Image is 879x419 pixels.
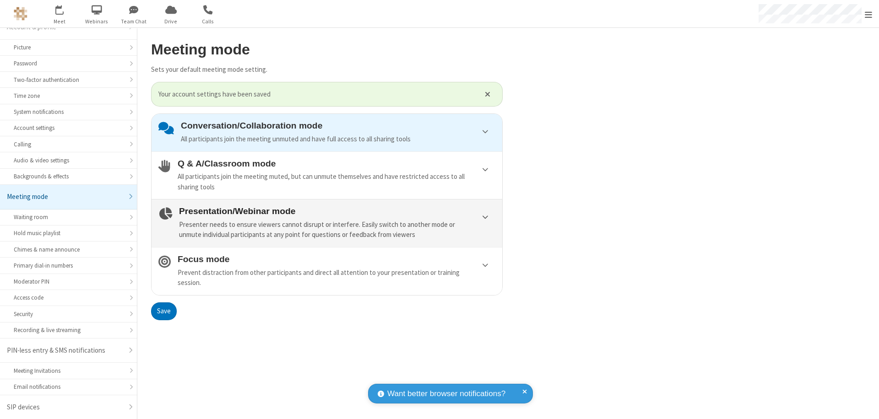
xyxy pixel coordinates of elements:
div: All participants join the meeting muted, but can unmute themselves and have restricted access to ... [178,172,495,192]
div: Audio & video settings [14,156,123,165]
div: Meeting mode [7,192,123,202]
div: Primary dial-in numbers [14,261,123,270]
div: Meeting Invitations [14,366,123,375]
span: Webinars [80,17,114,26]
span: Want better browser notifications? [387,388,505,400]
div: SIP devices [7,402,123,413]
img: QA Selenium DO NOT DELETE OR CHANGE [14,7,27,21]
div: Time zone [14,91,123,100]
button: Save [151,302,177,321]
div: Hold music playlist [14,229,123,237]
span: Meet [43,17,77,26]
div: All participants join the meeting unmuted and have full access to all sharing tools [181,134,495,145]
div: Security [14,310,123,318]
div: 1 [62,5,68,12]
div: Picture [14,43,123,52]
div: Password [14,59,123,68]
h2: Meeting mode [151,42,503,58]
div: Two-factor authentication [14,75,123,84]
h4: Focus mode [178,254,495,264]
p: Sets your default meeting mode setting. [151,64,503,75]
div: Presenter needs to ensure viewers cannot disrupt or interfere. Easily switch to another mode or u... [179,220,495,240]
h4: Q & A/Classroom mode [178,159,495,168]
h4: Presentation/Webinar mode [179,206,495,216]
div: Waiting room [14,213,123,221]
div: Calling [14,140,123,149]
div: Moderator PIN [14,277,123,286]
div: Chimes & name announce [14,245,123,254]
div: Backgrounds & effects [14,172,123,181]
div: PIN-less entry & SMS notifications [7,345,123,356]
div: Email notifications [14,382,123,391]
button: Close alert [480,87,495,101]
span: Your account settings have been saved [158,89,473,100]
div: Access code [14,293,123,302]
span: Drive [154,17,188,26]
div: Account settings [14,124,123,132]
div: Prevent distraction from other participants and direct all attention to your presentation or trai... [178,268,495,288]
h4: Conversation/Collaboration mode [181,121,495,130]
span: Calls [191,17,225,26]
div: Recording & live streaming [14,326,123,334]
span: Team Chat [117,17,151,26]
div: System notifications [14,107,123,116]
